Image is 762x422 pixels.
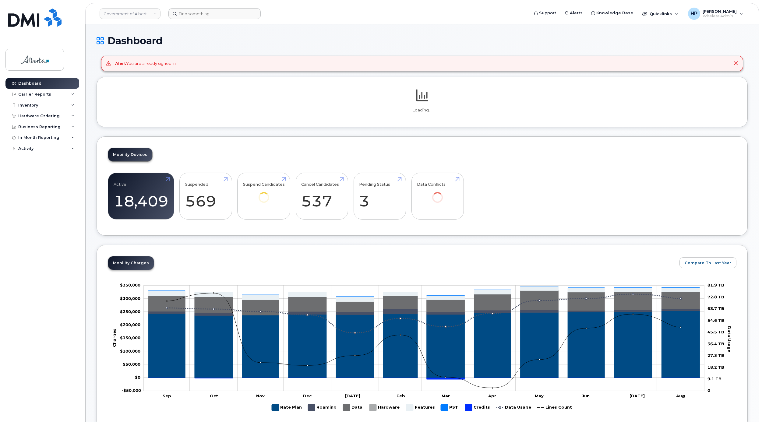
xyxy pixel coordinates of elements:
[707,388,710,393] tspan: 0
[148,309,700,315] g: Roaming
[465,402,490,413] g: Credits
[535,393,544,398] tspan: May
[112,328,117,347] tspan: Charges
[120,349,140,353] g: $0
[97,35,748,46] h1: Dashboard
[210,393,218,398] tspan: Oct
[308,402,337,413] g: Roaming
[115,61,177,66] div: You are already signed in.
[243,176,285,211] a: Suspend Candidates
[676,393,685,398] tspan: Aug
[442,393,450,398] tspan: Mar
[120,283,140,287] tspan: $350,000
[303,393,312,398] tspan: Dec
[272,402,302,413] g: Rate Plan
[707,329,724,334] tspan: 45.5 TB
[120,283,140,287] g: $0
[441,402,459,413] g: PST
[301,176,342,216] a: Cancel Candidates 537
[120,296,140,301] tspan: $300,000
[488,393,496,398] tspan: Apr
[369,402,400,413] g: Hardware
[135,375,140,380] tspan: $0
[707,376,721,381] tspan: 9.1 TB
[707,318,724,323] tspan: 54.6 TB
[359,176,400,216] a: Pending Status 3
[122,388,141,393] g: $0
[148,290,700,315] g: Data
[148,286,700,302] g: Features
[630,393,645,398] tspan: [DATE]
[256,393,265,398] tspan: Nov
[163,393,171,398] tspan: Sep
[496,402,531,413] g: Data Usage
[679,257,736,268] button: Compare To Last Year
[707,283,724,287] tspan: 81.9 TB
[582,393,590,398] tspan: Jun
[707,294,724,299] tspan: 72.8 TB
[123,362,140,367] g: $0
[120,309,140,314] tspan: $250,000
[397,393,405,398] tspan: Feb
[120,322,140,327] tspan: $200,000
[120,335,140,340] g: $0
[108,148,152,161] a: Mobility Devices
[707,306,724,311] tspan: 63.7 TB
[537,402,572,413] g: Lines Count
[685,260,731,266] span: Compare To Last Year
[345,393,360,398] tspan: [DATE]
[123,362,140,367] tspan: $50,000
[272,402,572,413] g: Legend
[120,349,140,353] tspan: $100,000
[185,176,226,216] a: Suspended 569
[108,107,736,113] p: Loading...
[108,256,154,270] a: Mobility Charges
[417,176,458,211] a: Data Conflicts
[120,335,140,340] tspan: $150,000
[406,402,435,413] g: Features
[727,326,732,352] tspan: Data Usage
[148,311,700,378] g: Rate Plan
[707,353,724,358] tspan: 27.3 TB
[120,309,140,314] g: $0
[115,61,126,66] strong: Alert
[707,364,724,369] tspan: 18.2 TB
[343,402,363,413] g: Data
[114,176,168,216] a: Active 18,409
[120,296,140,301] g: $0
[122,388,141,393] tspan: -$50,000
[120,322,140,327] g: $0
[707,341,724,346] tspan: 36.4 TB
